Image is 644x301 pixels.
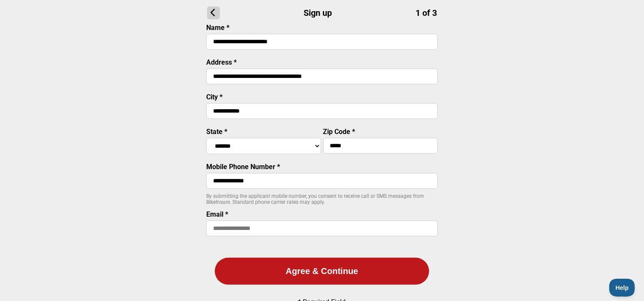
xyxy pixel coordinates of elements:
label: Name * [206,24,229,32]
button: Agree & Continue [215,258,429,285]
label: Zip Code * [323,128,355,136]
label: State * [206,128,227,136]
iframe: Toggle Customer Support [609,279,635,297]
label: Address * [206,58,237,66]
p: By submitting the applicant mobile number, you consent to receive call or SMS messages from BikeI... [206,193,438,205]
label: City * [206,93,223,101]
span: 1 of 3 [416,8,437,18]
h1: Sign up [207,6,437,19]
label: Mobile Phone Number * [206,163,280,171]
label: Email * [206,210,228,218]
